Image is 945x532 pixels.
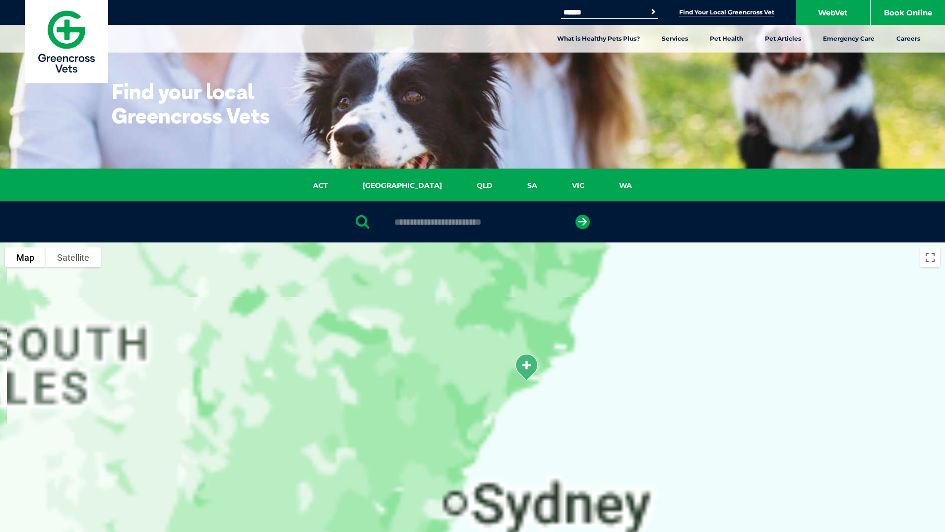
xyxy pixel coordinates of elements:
[510,180,555,191] a: SA
[5,247,46,267] button: Show street map
[920,247,940,267] button: Toggle fullscreen view
[602,180,649,191] a: WA
[345,180,459,191] a: [GEOGRAPHIC_DATA]
[555,180,602,191] a: VIC
[112,79,308,128] h1: Find your local Greencross Vets
[754,25,812,53] a: Pet Articles
[296,180,345,191] a: ACT
[648,7,658,17] button: Search
[651,25,699,53] a: Services
[885,25,931,53] a: Careers
[546,25,651,53] a: What is Healthy Pets Plus?
[510,350,543,385] div: Tanilba Bay
[699,25,754,53] a: Pet Health
[46,247,101,267] button: Show satellite imagery
[812,25,885,53] a: Emergency Care
[679,8,774,16] a: Find Your Local Greencross Vet
[459,180,510,191] a: QLD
